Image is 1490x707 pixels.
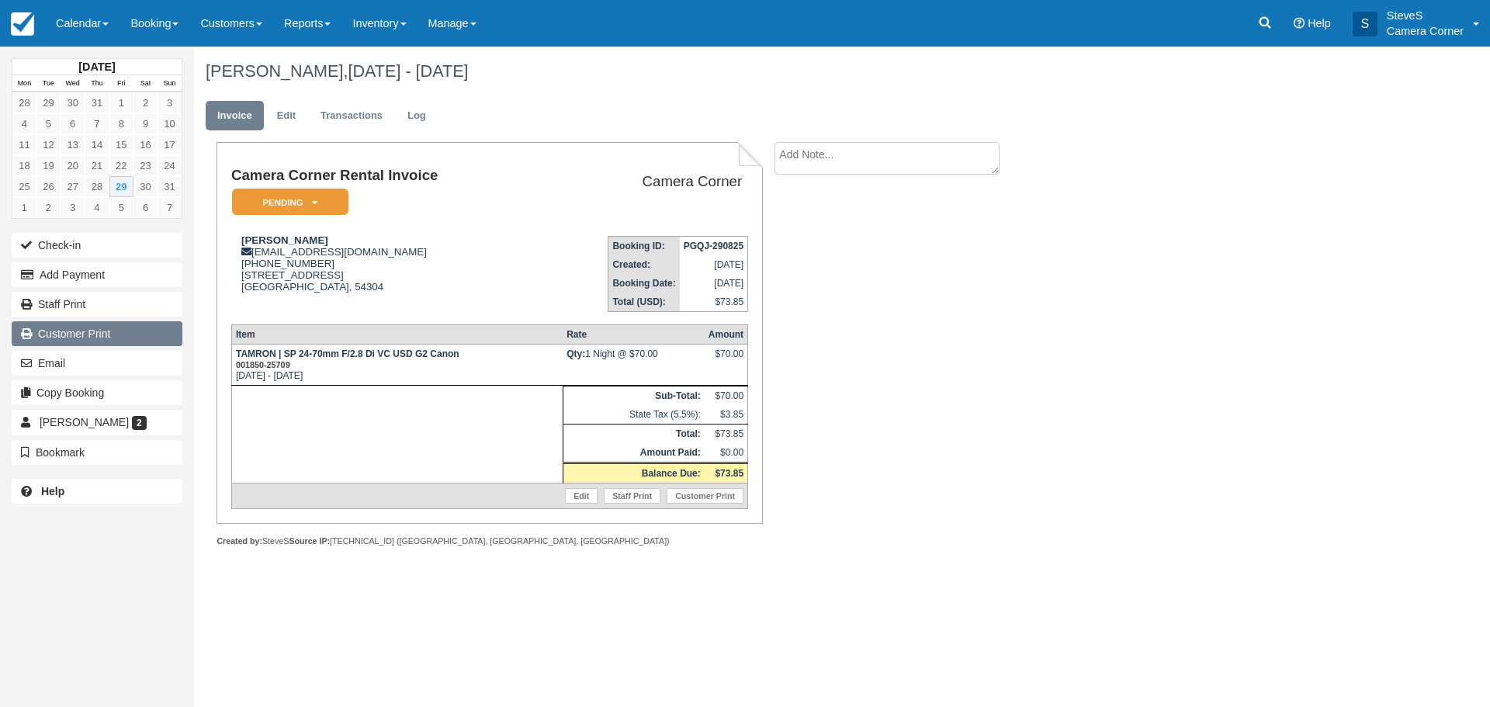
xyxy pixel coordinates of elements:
img: checkfront-main-nav-mini-logo.png [11,12,34,36]
td: [DATE] [680,274,748,293]
a: 2 [36,197,61,218]
a: 1 [109,92,133,113]
th: Total (USD): [608,293,680,312]
strong: $73.85 [715,468,743,479]
a: 9 [133,113,158,134]
a: 26 [36,176,61,197]
span: Help [1308,17,1331,29]
p: SteveS [1387,8,1464,23]
th: Tue [36,75,61,92]
td: $3.85 [705,405,748,425]
a: 28 [85,176,109,197]
div: S [1353,12,1377,36]
td: $0.00 [705,443,748,463]
a: 18 [12,155,36,176]
a: 20 [61,155,85,176]
a: 8 [109,113,133,134]
th: Sun [158,75,182,92]
a: 15 [109,134,133,155]
a: 6 [133,197,158,218]
th: Created: [608,255,680,274]
button: Copy Booking [12,380,182,405]
td: 1 Night @ $70.00 [563,345,705,386]
a: 17 [158,134,182,155]
a: 22 [109,155,133,176]
a: 21 [85,155,109,176]
th: Sub-Total: [563,386,705,406]
strong: TAMRON | SP 24-70mm F/2.8 Di VC USD G2 Canon [236,348,459,370]
i: Help [1294,18,1305,29]
th: Booking Date: [608,274,680,293]
a: 29 [109,176,133,197]
a: 7 [85,113,109,134]
a: 27 [61,176,85,197]
a: Invoice [206,101,264,131]
a: Customer Print [667,488,743,504]
td: $73.85 [680,293,748,312]
h2: Camera Corner [546,174,742,190]
td: State Tax (5.5%): [563,405,705,425]
a: 25 [12,176,36,197]
td: [DATE] - [DATE] [231,345,563,386]
a: 2 [133,92,158,113]
th: Booking ID: [608,237,680,256]
a: 5 [36,113,61,134]
strong: [PERSON_NAME] [241,234,328,246]
a: 4 [85,197,109,218]
a: Pending [231,188,343,217]
a: Customer Print [12,321,182,346]
small: 001850-25709 [236,360,290,369]
th: Balance Due: [563,463,705,483]
a: 31 [85,92,109,113]
a: 12 [36,134,61,155]
a: 23 [133,155,158,176]
span: [DATE] - [DATE] [348,61,468,81]
a: 3 [158,92,182,113]
a: 28 [12,92,36,113]
button: Email [12,351,182,376]
a: 30 [133,176,158,197]
em: Pending [232,189,348,216]
th: Wed [61,75,85,92]
div: $70.00 [709,348,743,372]
th: Fri [109,75,133,92]
a: 14 [85,134,109,155]
span: [PERSON_NAME] [40,416,129,428]
a: 19 [36,155,61,176]
a: 5 [109,197,133,218]
a: 29 [36,92,61,113]
th: Total: [563,425,705,444]
h1: [PERSON_NAME], [206,62,1300,81]
button: Bookmark [12,440,182,465]
th: Thu [85,75,109,92]
a: 10 [158,113,182,134]
strong: Created by: [217,536,262,546]
div: [EMAIL_ADDRESS][DOMAIN_NAME] [PHONE_NUMBER] [STREET_ADDRESS] [GEOGRAPHIC_DATA], 54304 [231,234,539,312]
button: Add Payment [12,262,182,287]
a: Staff Print [12,292,182,317]
th: Item [231,325,563,345]
strong: Qty [567,348,585,359]
h1: Camera Corner Rental Invoice [231,168,539,184]
a: Log [396,101,438,131]
strong: PGQJ-290825 [684,241,743,251]
a: Help [12,479,182,504]
a: 3 [61,197,85,218]
span: 2 [132,416,147,430]
a: 30 [61,92,85,113]
a: Transactions [309,101,394,131]
a: Staff Print [604,488,660,504]
strong: [DATE] [78,61,115,73]
a: 6 [61,113,85,134]
th: Amount Paid: [563,443,705,463]
td: $73.85 [705,425,748,444]
a: 31 [158,176,182,197]
p: Camera Corner [1387,23,1464,39]
a: Edit [265,101,307,131]
a: 11 [12,134,36,155]
a: 16 [133,134,158,155]
a: Edit [565,488,598,504]
div: SteveS [TECHNICAL_ID] ([GEOGRAPHIC_DATA], [GEOGRAPHIC_DATA], [GEOGRAPHIC_DATA]) [217,535,762,547]
th: Mon [12,75,36,92]
a: 13 [61,134,85,155]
